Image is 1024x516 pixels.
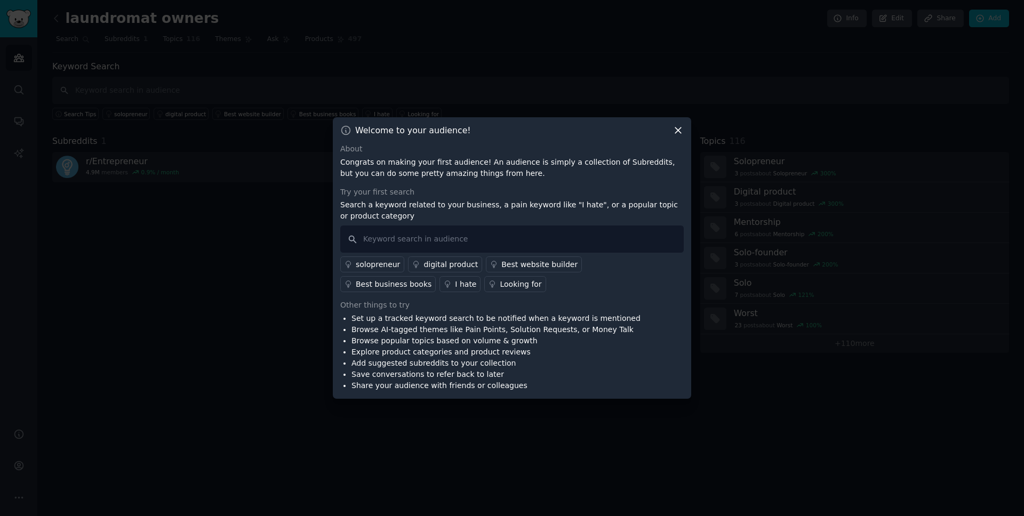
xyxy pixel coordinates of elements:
div: Best business books [356,279,431,290]
p: Search a keyword related to your business, a pain keyword like "I hate", or a popular topic or pr... [340,199,684,222]
li: Browse AI-tagged themes like Pain Points, Solution Requests, or Money Talk [351,324,641,335]
a: I hate [439,276,481,292]
div: Looking for [500,279,541,290]
li: Add suggested subreddits to your collection [351,358,641,369]
div: Other things to try [340,300,684,311]
div: solopreneur [356,259,400,270]
a: digital product [408,256,482,272]
input: Keyword search in audience [340,225,684,253]
a: Looking for [484,276,546,292]
li: Browse popular topics based on volume & growth [351,335,641,346]
h3: Welcome to your audience! [355,125,471,136]
li: Save conversations to refer back to later [351,369,641,380]
li: Set up a tracked keyword search to be notified when a keyword is mentioned [351,313,641,324]
div: I hate [455,279,476,290]
a: Best business books [340,276,436,292]
div: Try your first search [340,187,684,198]
p: Congrats on making your first audience! An audience is simply a collection of Subreddits, but you... [340,157,684,179]
li: Explore product categories and product reviews [351,346,641,358]
div: About [340,143,684,155]
div: Best website builder [501,259,578,270]
a: solopreneur [340,256,404,272]
a: Best website builder [486,256,582,272]
div: digital product [423,259,478,270]
li: Share your audience with friends or colleagues [351,380,641,391]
